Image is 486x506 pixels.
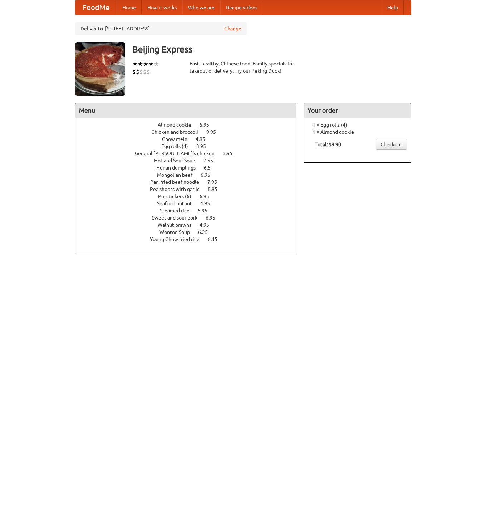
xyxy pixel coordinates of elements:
[142,0,182,15] a: How it works
[143,68,147,76] li: $
[198,229,215,235] span: 6.25
[156,165,224,171] a: Hunan dumplings 6.5
[147,68,150,76] li: $
[157,172,224,178] a: Mongolian beef 6.95
[208,186,225,192] span: 8.95
[151,129,229,135] a: Chicken and broccoli 9.95
[159,229,197,235] span: Wonton Soup
[220,0,263,15] a: Recipe videos
[75,42,125,96] img: angular.jpg
[150,236,231,242] a: Young Chow fried rice 6.45
[158,222,222,228] a: Walnut prawns 4.95
[182,0,220,15] a: Who we are
[117,0,142,15] a: Home
[139,68,143,76] li: $
[75,103,296,118] h4: Menu
[207,179,224,185] span: 7.95
[196,143,213,149] span: 3.95
[158,193,222,199] a: Potstickers (6) 6.95
[158,193,198,199] span: Potstickers (6)
[148,60,154,68] li: ★
[200,122,216,128] span: 5.95
[206,215,222,221] span: 6.95
[150,186,231,192] a: Pea shoots with garlic 8.95
[158,122,222,128] a: Almond cookie 5.95
[150,186,207,192] span: Pea shoots with garlic
[152,215,229,221] a: Sweet and sour pork 6.95
[196,136,212,142] span: 4.95
[75,22,247,35] div: Deliver to: [STREET_ADDRESS]
[198,208,215,213] span: 5.95
[138,60,143,68] li: ★
[132,60,138,68] li: ★
[190,60,297,74] div: Fast, healthy, Chinese food. Family specials for takeout or delivery. Try our Peking Duck!
[382,0,404,15] a: Help
[204,165,218,171] span: 6.5
[158,122,198,128] span: Almond cookie
[158,222,198,228] span: Walnut prawns
[203,158,220,163] span: 7.55
[157,201,199,206] span: Seafood hotpot
[75,0,117,15] a: FoodMe
[154,158,202,163] span: Hot and Sour Soup
[304,103,411,118] h4: Your order
[135,151,246,156] a: General [PERSON_NAME]'s chicken 5.95
[200,193,216,199] span: 6.95
[200,201,217,206] span: 4.95
[223,151,240,156] span: 5.95
[162,136,195,142] span: Chow mein
[132,68,136,76] li: $
[201,172,217,178] span: 6.95
[161,143,195,149] span: Egg rolls (4)
[151,129,205,135] span: Chicken and broccoli
[150,236,207,242] span: Young Chow fried rice
[156,165,203,171] span: Hunan dumplings
[160,208,221,213] a: Steamed rice 5.95
[136,68,139,76] li: $
[150,179,230,185] a: Pan-fried beef noodle 7.95
[161,143,219,149] a: Egg rolls (4) 3.95
[308,128,407,136] li: 1 × Almond cookie
[224,25,241,32] a: Change
[376,139,407,150] a: Checkout
[160,208,197,213] span: Steamed rice
[308,121,407,128] li: 1 × Egg rolls (4)
[162,136,219,142] a: Chow mein 4.95
[315,142,341,147] b: Total: $9.90
[152,215,205,221] span: Sweet and sour pork
[154,158,226,163] a: Hot and Sour Soup 7.55
[154,60,159,68] li: ★
[208,236,225,242] span: 6.45
[135,151,222,156] span: General [PERSON_NAME]'s chicken
[157,172,200,178] span: Mongolian beef
[132,42,411,57] h3: Beijing Express
[157,201,223,206] a: Seafood hotpot 4.95
[159,229,221,235] a: Wonton Soup 6.25
[206,129,223,135] span: 9.95
[150,179,206,185] span: Pan-fried beef noodle
[143,60,148,68] li: ★
[200,222,216,228] span: 4.95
